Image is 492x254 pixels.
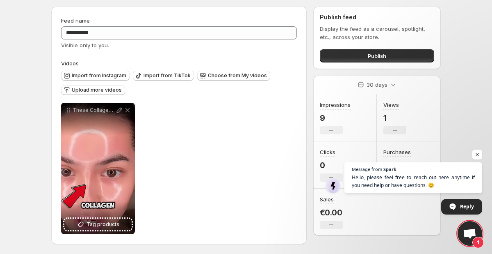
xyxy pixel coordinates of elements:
[320,101,351,109] h3: Impressions
[87,220,119,229] span: Tag products
[367,81,387,89] p: 30 days
[133,71,194,81] button: Import from TikTok
[320,148,335,156] h3: Clicks
[61,103,135,234] div: These Collagen Night Wrapping Mask works wonders while you sleepTag products
[352,167,382,171] span: Message from
[320,25,434,41] p: Display the feed as a carousel, spotlight, etc., across your store.
[383,167,396,171] span: Spark
[61,71,130,81] button: Import from Instagram
[320,113,351,123] p: 9
[61,85,125,95] button: Upload more videos
[368,52,386,60] span: Publish
[383,160,411,170] p: 0
[72,87,122,93] span: Upload more videos
[143,72,191,79] span: Import from TikTok
[61,42,109,48] span: Visible only to you.
[320,49,434,62] button: Publish
[458,221,482,246] div: Open chat
[320,195,334,203] h3: Sales
[208,72,267,79] span: Choose from My videos
[61,60,79,67] span: Videos
[64,219,132,230] button: Tag products
[320,208,343,217] p: €0.00
[383,148,411,156] h3: Purchases
[320,13,434,21] h2: Publish feed
[352,173,475,189] span: Hello, please feel free to reach out here anytime if you need help or have questions. 😊
[61,17,90,24] span: Feed name
[197,71,270,81] button: Choose from My videos
[472,237,484,248] span: 1
[383,101,399,109] h3: Views
[320,160,343,170] p: 0
[72,72,126,79] span: Import from Instagram
[383,113,406,123] p: 1
[73,107,115,113] p: These Collagen Night Wrapping Mask works wonders while you sleep
[460,199,474,214] span: Reply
